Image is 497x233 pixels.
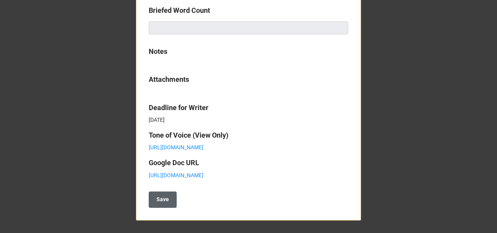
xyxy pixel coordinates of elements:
[149,144,203,150] a: [URL][DOMAIN_NAME]
[149,131,228,139] b: Tone of Voice (View Only)
[149,46,167,57] label: Notes
[149,74,189,85] label: Attachments
[149,116,348,124] p: [DATE]
[156,195,169,204] b: Save
[149,5,210,16] label: Briefed Word Count
[149,192,177,208] button: Save
[149,104,209,112] b: Deadline for Writer
[149,159,199,167] b: Google Doc URL
[149,172,203,178] a: [URL][DOMAIN_NAME]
